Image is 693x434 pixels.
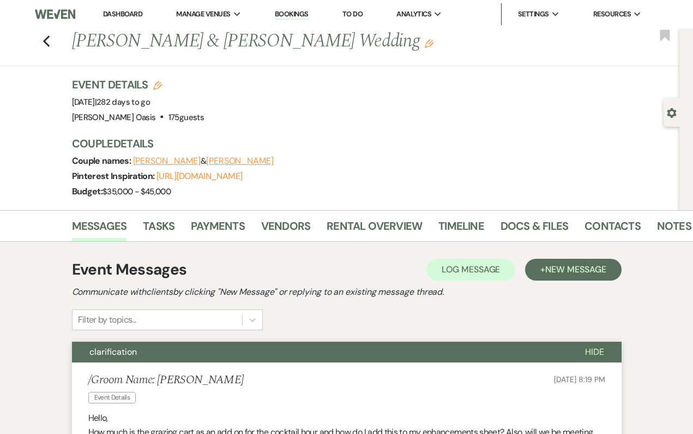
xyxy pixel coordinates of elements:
a: To Do [342,9,363,19]
a: Tasks [143,217,174,241]
a: Dashboard [103,9,142,19]
h2: Communicate with clients by clicking "New Message" or replying to an existing message thread. [72,286,622,299]
h1: Event Messages [72,258,187,281]
button: [PERSON_NAME] [206,157,274,165]
span: & [133,156,274,167]
a: Vendors [261,217,310,241]
button: Edit [425,38,433,48]
span: 282 days to go [97,97,150,108]
span: Settings [518,9,549,20]
img: Weven Logo [35,3,75,26]
a: [URL][DOMAIN_NAME] [156,170,242,182]
a: Rental Overview [327,217,422,241]
span: [PERSON_NAME] Oasis [72,112,156,123]
a: Timeline [438,217,484,241]
a: Notes [657,217,691,241]
span: [DATE] [72,97,150,108]
button: clarification [72,342,568,362]
span: [DATE] 8:19 PM [554,374,605,384]
span: $35,000 - $45,000 [103,186,171,197]
span: Manage Venues [176,9,230,20]
a: Bookings [275,9,309,20]
button: Log Message [426,259,515,281]
a: Payments [191,217,245,241]
h3: Couple Details [72,136,668,151]
h3: Event Details [72,77,204,92]
h1: [PERSON_NAME] & [PERSON_NAME] Wedding [72,28,554,55]
span: 175 guests [168,112,204,123]
span: Hide [585,346,604,358]
h5: /Groom Name: [PERSON_NAME] [88,373,244,387]
button: [PERSON_NAME] [133,157,201,165]
span: Budget: [72,186,103,197]
span: Event Details [88,392,136,403]
a: Messages [72,217,127,241]
button: Hide [568,342,622,362]
a: Contacts [584,217,641,241]
a: Docs & Files [501,217,568,241]
span: | [95,97,150,108]
span: Analytics [396,9,431,20]
span: Couple names: [72,155,133,167]
button: +New Message [525,259,621,281]
span: Log Message [442,264,500,275]
div: Filter by topics... [78,313,136,326]
span: Resources [593,9,631,20]
button: Open lead details [667,107,677,117]
span: Pinterest Inspiration: [72,170,156,182]
span: New Message [545,264,606,275]
span: clarification [89,346,137,358]
p: Hello, [88,411,605,425]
